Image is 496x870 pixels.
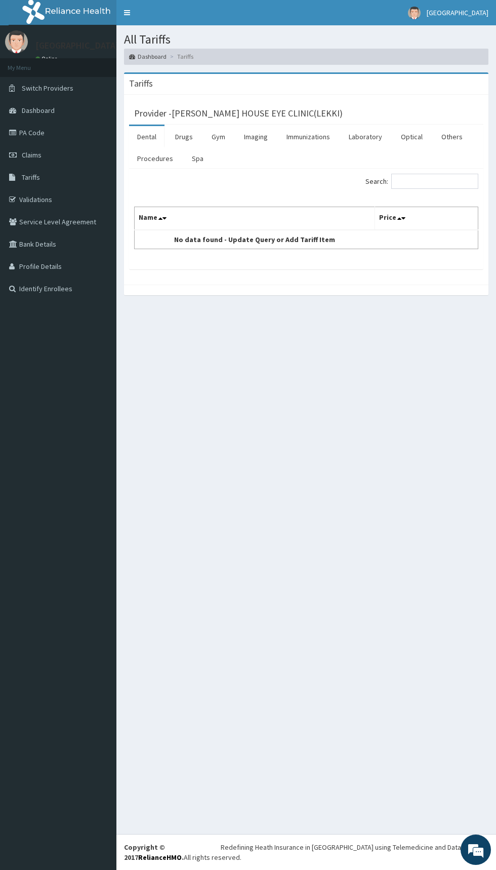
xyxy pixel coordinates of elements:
a: Online [35,55,60,62]
td: No data found - Update Query or Add Tariff Item [135,230,375,249]
a: Imaging [236,126,276,147]
a: Drugs [167,126,201,147]
li: Tariffs [168,52,193,61]
a: Optical [393,126,431,147]
img: User Image [5,30,28,53]
footer: All rights reserved. [116,834,496,870]
span: Dashboard [22,106,55,115]
strong: Copyright © 2017 . [124,843,184,862]
span: Tariffs [22,173,40,182]
th: Price [375,207,478,230]
label: Search: [365,174,478,189]
span: Switch Providers [22,84,73,93]
a: Dashboard [129,52,167,61]
a: Gym [203,126,233,147]
h3: Provider - [PERSON_NAME] HOUSE EYE CLINIC(LEKKI) [134,109,343,118]
div: Redefining Heath Insurance in [GEOGRAPHIC_DATA] using Telemedicine and Data Science! [221,842,488,852]
span: Claims [22,150,42,160]
th: Name [135,207,375,230]
span: [GEOGRAPHIC_DATA] [427,8,488,17]
input: Search: [391,174,478,189]
a: Procedures [129,148,181,169]
a: Spa [184,148,212,169]
a: Dental [129,126,164,147]
a: RelianceHMO [138,853,182,862]
a: Others [433,126,471,147]
h1: All Tariffs [124,33,488,46]
img: User Image [408,7,421,19]
p: [GEOGRAPHIC_DATA] [35,41,119,50]
h3: Tariffs [129,79,153,88]
a: Laboratory [341,126,390,147]
a: Immunizations [278,126,338,147]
